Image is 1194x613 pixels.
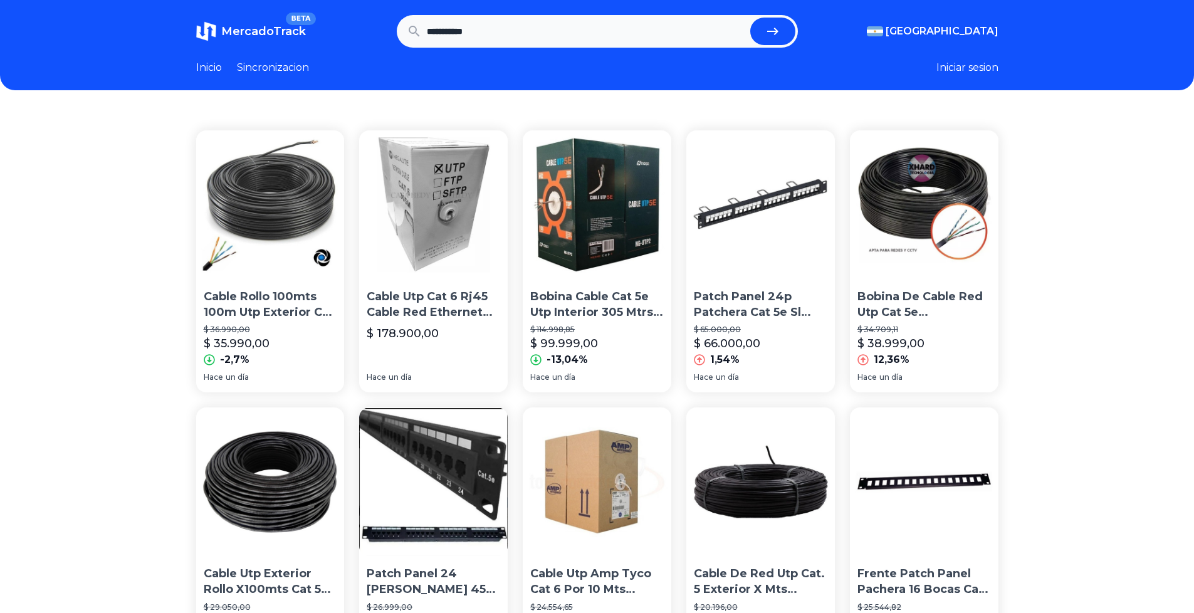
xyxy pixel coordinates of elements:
p: 12,36% [874,352,909,367]
p: $ 29.050,00 [204,602,337,612]
p: Cable Rollo 100mts 100m Utp Exterior Cat 5e Red Vaina Negra Cctv Rj45 Balun [204,289,337,320]
p: Cable Utp Cat 6 Rj45 Cable Red Ethernet Interior 305mts Cat6 [367,289,500,320]
p: $ 38.999,00 [857,335,924,352]
img: Bobina Cable Cat 5e Utp Interior 305 Mtrs Camaras Cctv Redes [523,130,671,279]
p: Patch Panel 24 [PERSON_NAME] 45 Cat 5e [367,566,500,597]
p: Bobina De Cable Red Utp Cat 5e [PERSON_NAME] Exterior 100 Metros Cctv [857,289,991,320]
span: Hace [367,372,386,382]
img: Cable Utp Cat 6 Rj45 Cable Red Ethernet Interior 305mts Cat6 [359,130,508,279]
p: $ 26.999,00 [367,602,500,612]
p: Cable Utp Exterior Rollo X100mts Cat 5e Red Camara Seguridad [204,566,337,597]
img: MercadoTrack [196,21,216,41]
p: $ 36.990,00 [204,325,337,335]
p: Frente Patch Panel Pachera 16 Bocas Cat-5e Cat-6 Rack [857,566,991,597]
span: Hace [204,372,223,382]
a: Patch Panel 24p Patchera Cat 5e Sl Amp 1479154-2 En Palermo!Patch Panel 24p Patchera Cat 5e Sl Am... [686,130,835,392]
img: Argentina [867,26,883,36]
img: Cable Utp Amp Tyco Cat 6 Por 10 Mts Interior Todoconectores [523,407,671,556]
p: $ 65.000,00 [694,325,827,335]
p: $ 24.554,65 [530,602,664,612]
span: [GEOGRAPHIC_DATA] [886,24,998,39]
p: Cable Utp Amp Tyco Cat 6 Por 10 Mts Interior Todoconectores [530,566,664,597]
a: Cable Utp Cat 6 Rj45 Cable Red Ethernet Interior 305mts Cat6Cable Utp Cat 6 Rj45 Cable Red Ethern... [359,130,508,392]
p: $ 66.000,00 [694,335,760,352]
span: un día [552,372,575,382]
img: Cable Rollo 100mts 100m Utp Exterior Cat 5e Red Vaina Negra Cctv Rj45 Balun [196,130,345,279]
a: Inicio [196,60,222,75]
button: [GEOGRAPHIC_DATA] [867,24,998,39]
span: Hace [857,372,877,382]
img: Frente Patch Panel Pachera 16 Bocas Cat-5e Cat-6 Rack [850,407,998,556]
button: Iniciar sesion [936,60,998,75]
span: BETA [286,13,315,25]
p: $ 34.709,11 [857,325,991,335]
p: Bobina Cable Cat 5e Utp Interior 305 Mtrs Camaras Cctv Redes [530,289,664,320]
p: $ 114.998,85 [530,325,664,335]
a: Sincronizacion [237,60,309,75]
span: MercadoTrack [221,24,306,38]
p: 1,54% [710,352,740,367]
span: Hace [530,372,550,382]
p: $ 178.900,00 [367,325,439,342]
img: Patch Panel 24p Patchera Cat 5e Sl Amp 1479154-2 En Palermo! [686,130,835,279]
img: Cable Utp Exterior Rollo X100mts Cat 5e Red Camara Seguridad [196,407,345,556]
a: Cable Rollo 100mts 100m Utp Exterior Cat 5e Red Vaina Negra Cctv Rj45 BalunCable Rollo 100mts 100... [196,130,345,392]
a: Bobina Cable Cat 5e Utp Interior 305 Mtrs Camaras Cctv RedesBobina Cable Cat 5e Utp Interior 305 ... [523,130,671,392]
span: un día [226,372,249,382]
p: Patch Panel 24p Patchera Cat 5e Sl Amp 1479154-2 En [GEOGRAPHIC_DATA]! [694,289,827,320]
p: $ 99.999,00 [530,335,598,352]
p: $ 20.196,00 [694,602,827,612]
span: un día [389,372,412,382]
img: Bobina De Cable Red Utp Cat 5e Noga Exterior 100 Metros Cctv [850,130,998,279]
p: $ 25.544,82 [857,602,991,612]
span: un día [716,372,739,382]
p: Cable De Red Utp Cat. 5 Exterior X Mts Armado Con Ficha X 25 Metros [694,566,827,597]
img: Patch Panel 24 Puertos Rj 45 Cat 5e [359,407,508,556]
span: Hace [694,372,713,382]
span: un día [879,372,903,382]
p: -13,04% [547,352,588,367]
a: MercadoTrackBETA [196,21,306,41]
p: $ 35.990,00 [204,335,270,352]
p: -2,7% [220,352,249,367]
img: Cable De Red Utp Cat. 5 Exterior X Mts Armado Con Ficha X 25 Metros [686,407,835,556]
a: Bobina De Cable Red Utp Cat 5e Noga Exterior 100 Metros CctvBobina De Cable Red Utp Cat 5e [PERSO... [850,130,998,392]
